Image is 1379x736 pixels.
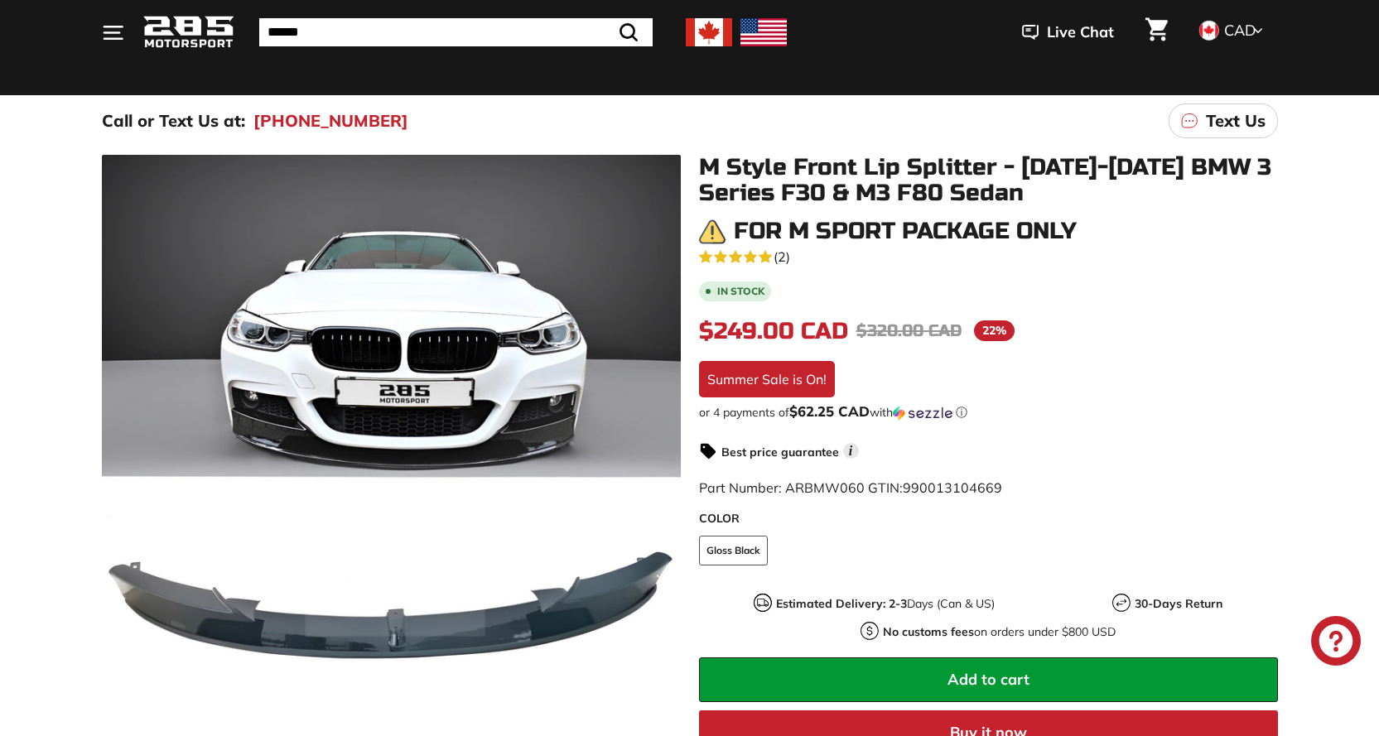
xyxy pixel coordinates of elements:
[883,623,1116,641] p: on orders under $800 USD
[734,219,1077,244] h3: For M Sport Package only
[974,320,1015,341] span: 22%
[1135,596,1222,611] strong: 30-Days Return
[259,18,653,46] input: Search
[721,445,839,459] strong: Best price guarantee
[1224,21,1256,40] span: CAD
[699,479,1002,496] span: Part Number: ARBMW060 GTIN:
[699,510,1278,527] label: COLOR
[143,13,234,52] img: Logo_285_Motorsport_areodynamics_components
[699,361,835,397] div: Summer Sale is On!
[843,443,859,459] span: i
[1169,103,1278,138] a: Text Us
[102,108,245,133] p: Call or Text Us at:
[1000,12,1136,53] button: Live Chat
[699,245,1278,267] a: 5.0 rating (2 votes)
[1047,22,1114,43] span: Live Chat
[699,404,1278,421] div: or 4 payments of with
[893,406,952,421] img: Sezzle
[699,657,1278,702] button: Add to cart
[903,479,1002,496] span: 990013104669
[717,286,764,296] b: In stock
[856,320,962,341] span: $320.00 CAD
[776,595,995,613] p: Days (Can & US)
[789,402,870,420] span: $62.25 CAD
[699,155,1278,206] h1: M Style Front Lip Splitter - [DATE]-[DATE] BMW 3 Series F30 & M3 F80 Sedan
[253,108,408,133] a: [PHONE_NUMBER]
[1306,616,1366,670] inbox-online-store-chat: Shopify online store chat
[883,624,974,639] strong: No customs fees
[776,596,907,611] strong: Estimated Delivery: 2-3
[699,219,726,245] img: warning.png
[774,247,790,267] span: (2)
[1206,108,1266,133] p: Text Us
[1136,4,1178,60] a: Cart
[699,404,1278,421] div: or 4 payments of$62.25 CADwithSezzle Click to learn more about Sezzle
[947,670,1029,689] span: Add to cart
[699,317,848,345] span: $249.00 CAD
